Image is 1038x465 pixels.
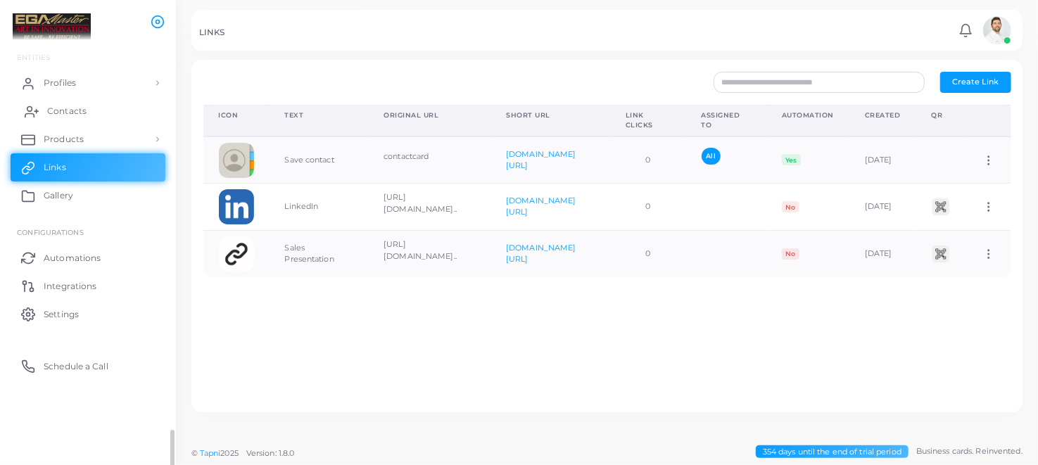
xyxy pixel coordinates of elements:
span: Settings [44,308,79,321]
div: Automation [782,110,834,120]
span: No [782,248,799,260]
a: Gallery [11,181,165,210]
div: QR [931,110,951,120]
a: [DOMAIN_NAME][URL] [506,149,576,170]
a: [DOMAIN_NAME][URL] [506,243,576,264]
td: LinkedIn [270,184,369,231]
span: Yes [782,154,801,165]
td: 0 [610,184,686,231]
span: Automations [44,252,101,265]
p: [URL][DOMAIN_NAME].. [384,191,475,215]
span: Products [44,133,84,146]
a: Profiles [11,69,165,97]
a: Tapni [200,448,221,458]
td: 0 [610,136,686,184]
a: Links [11,153,165,181]
span: Configurations [17,228,84,236]
a: Automations [11,243,165,272]
a: Schedule a Call [11,352,165,380]
h5: LINKS [199,27,225,37]
img: linkedin.png [219,189,254,224]
td: 0 [610,231,686,277]
span: Contacts [47,105,87,117]
p: contactcard [384,151,475,163]
img: avatar [983,16,1011,44]
td: Sales Presentation [270,231,369,277]
a: [DOMAIN_NAME][URL] [506,196,576,217]
span: 2025 [220,447,238,459]
img: logo [13,13,91,39]
span: All [702,148,721,164]
div: Icon [219,110,254,120]
div: Created [865,110,901,120]
span: Version: 1.8.0 [246,448,295,458]
button: Create Link [940,72,1011,93]
img: customlink.png [219,236,254,272]
img: contactcard.png [219,143,254,178]
span: Integrations [44,280,96,293]
span: No [782,201,799,212]
span: Gallery [44,189,73,202]
th: Action [967,105,1011,136]
span: Schedule a Call [44,360,108,373]
span: 354 days until the end of trial period [756,445,909,459]
div: Link Clicks [626,110,671,129]
span: ENTITIES [17,53,50,61]
td: [DATE] [849,231,916,277]
img: qr2.png [930,196,951,217]
a: Integrations [11,272,165,300]
span: © [191,447,294,459]
img: qr2.png [930,243,951,265]
span: Create Link [952,77,999,87]
a: Products [11,125,165,153]
span: Business cards. Reinvented. [916,445,1023,457]
a: avatar [979,16,1015,44]
p: [URL][DOMAIN_NAME].. [384,238,475,262]
span: Profiles [44,77,76,89]
a: Settings [11,300,165,328]
td: [DATE] [849,184,916,231]
div: Original URL [384,110,475,120]
div: Short URL [506,110,595,120]
td: Save contact [270,136,369,184]
a: Contacts [11,97,165,125]
td: [DATE] [849,136,916,184]
div: Assigned To [702,110,751,129]
div: Text [285,110,353,120]
span: Links [44,161,66,174]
